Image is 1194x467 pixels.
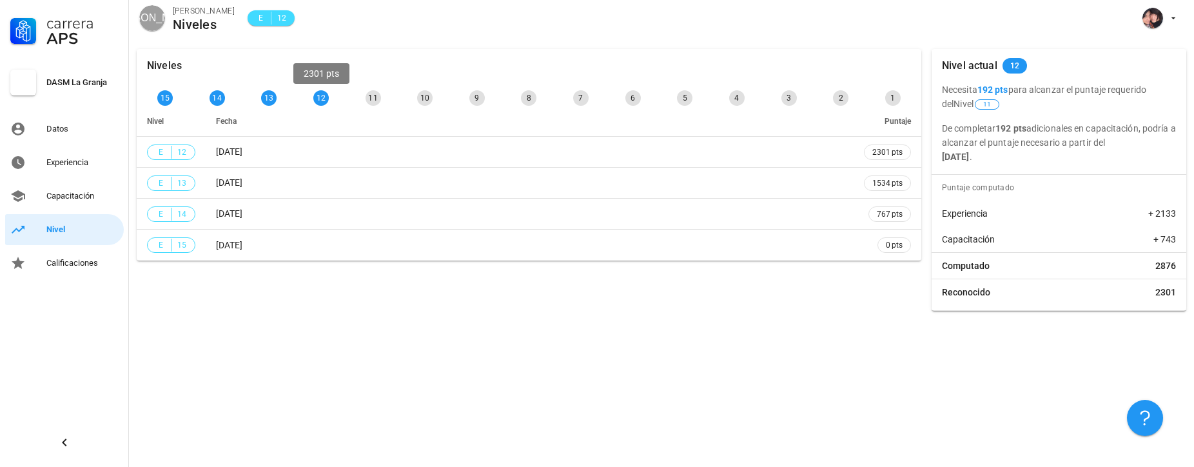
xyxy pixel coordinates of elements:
[139,5,165,31] div: avatar
[155,146,166,159] span: E
[177,177,187,190] span: 13
[886,239,903,252] span: 0 pts
[255,12,266,25] span: E
[417,90,433,106] div: 10
[216,146,242,157] span: [DATE]
[885,117,911,126] span: Puntaje
[1153,233,1176,246] span: + 743
[46,77,119,88] div: DASM La Granja
[216,208,242,219] span: [DATE]
[155,208,166,221] span: E
[137,106,206,137] th: Nivel
[177,146,187,159] span: 12
[46,15,119,31] div: Carrera
[983,100,991,109] span: 11
[885,90,901,106] div: 1
[155,177,166,190] span: E
[5,181,124,212] a: Capacitación
[313,90,329,106] div: 12
[877,208,903,221] span: 767 pts
[1010,58,1020,74] span: 12
[177,208,187,221] span: 14
[147,117,164,126] span: Nivel
[1155,286,1176,299] span: 2301
[872,177,903,190] span: 1534 pts
[5,147,124,178] a: Experiencia
[625,90,641,106] div: 6
[210,90,225,106] div: 14
[942,49,997,83] div: Nivel actual
[216,177,242,188] span: [DATE]
[677,90,692,106] div: 5
[277,12,287,25] span: 12
[46,224,119,235] div: Nivel
[977,84,1008,95] b: 192 pts
[995,123,1026,134] b: 192 pts
[173,17,235,32] div: Niveles
[942,233,995,246] span: Capacitación
[942,152,970,162] b: [DATE]
[469,90,485,106] div: 9
[1155,259,1176,272] span: 2876
[216,240,242,250] span: [DATE]
[155,239,166,252] span: E
[942,207,988,220] span: Experiencia
[942,83,1176,111] p: Necesita para alcanzar el puntaje requerido del
[872,146,903,159] span: 2301 pts
[261,90,277,106] div: 13
[46,157,119,168] div: Experiencia
[942,121,1176,164] p: De completar adicionales en capacitación, podría a alcanzar el puntaje necesario a partir del .
[177,239,187,252] span: 15
[46,31,119,46] div: APS
[1148,207,1176,220] span: + 2133
[942,259,990,272] span: Computado
[173,5,235,17] div: [PERSON_NAME]
[937,175,1186,201] div: Puntaje computado
[954,99,1001,109] span: Nivel
[942,286,990,299] span: Reconocido
[157,90,173,106] div: 15
[573,90,589,106] div: 7
[521,90,536,106] div: 8
[46,258,119,268] div: Calificaciones
[46,124,119,134] div: Datos
[216,117,237,126] span: Fecha
[46,191,119,201] div: Capacitación
[854,106,921,137] th: Puntaje
[833,90,848,106] div: 2
[110,5,195,31] span: [PERSON_NAME]
[366,90,381,106] div: 11
[5,248,124,279] a: Calificaciones
[729,90,745,106] div: 4
[147,49,182,83] div: Niveles
[5,114,124,144] a: Datos
[5,214,124,245] a: Nivel
[206,106,854,137] th: Fecha
[781,90,797,106] div: 3
[1142,8,1163,28] div: avatar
